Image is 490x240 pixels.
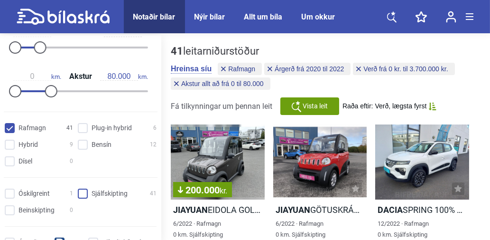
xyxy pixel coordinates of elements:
[273,204,367,215] h2: GÖTUSKRÁÐUR GOLFBÍLL EIDOLA LZ EV
[171,64,212,74] button: Hreinsa síu
[92,189,128,199] span: Sjálfskipting
[276,220,325,238] span: 6/2022 · Rafmagn 0 km. Sjálfskipting
[363,66,448,72] span: Verð frá 0 kr. til 3.700.000 kr.
[133,12,176,21] a: Notaðir bílar
[18,205,55,215] span: Beinskipting
[150,189,157,199] span: 41
[70,140,73,150] span: 9
[70,29,91,37] span: Verð
[18,123,46,133] span: Rafmagn
[378,205,403,215] b: Dacia
[218,63,262,75] button: Rafmagn
[70,205,73,215] span: 0
[171,102,272,111] span: Fá tilkynningar um þennan leit
[264,63,351,75] button: Árgerð frá 2020 til 2022
[92,140,111,150] span: Bensín
[342,102,426,110] span: Raða eftir: Verð, lægsta fyrst
[302,12,335,21] a: Um okkur
[171,204,265,215] h2: EIDOLA GOLFBÍLL
[18,189,50,199] span: Óskilgreint
[353,63,454,75] button: Verð frá 0 kr. til 3.700.000 kr.
[375,204,469,215] h2: SPRING 100% RAFMAGN 230 KM DRÆGNI
[173,220,223,238] span: 6/2022 · Rafmagn 0 km. Sjálfskipting
[276,205,310,215] b: JIAYUAN
[66,123,73,133] span: 41
[92,123,132,133] span: Plug-in hybrid
[13,72,61,81] span: km.
[100,72,148,81] span: km.
[67,73,94,80] span: Akstur
[171,77,270,90] button: Akstur allt að frá 0 til 80.000
[70,156,73,166] span: 0
[178,185,227,195] span: 200.000
[275,66,344,72] span: Árgerð frá 2020 til 2022
[303,101,328,111] span: Vista leit
[171,45,183,57] b: 41
[18,140,38,150] span: Hybrid
[378,220,429,238] span: 12/2022 · Rafmagn 0 km. Sjálfskipting
[18,156,32,166] span: Dísel
[446,11,456,23] img: user-login.svg
[342,102,436,110] button: Raða eftir: Verð, lægsta fyrst
[70,189,73,199] span: 1
[244,12,283,21] a: Allt um bíla
[153,123,157,133] span: 6
[228,66,255,72] span: Rafmagn
[173,205,208,215] b: JIAYUAN
[171,45,477,58] div: leitarniðurstöður
[220,186,227,195] span: kr.
[194,12,225,21] a: Nýir bílar
[181,80,264,87] span: Akstur allt að frá 0 til 80.000
[150,140,157,150] span: 12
